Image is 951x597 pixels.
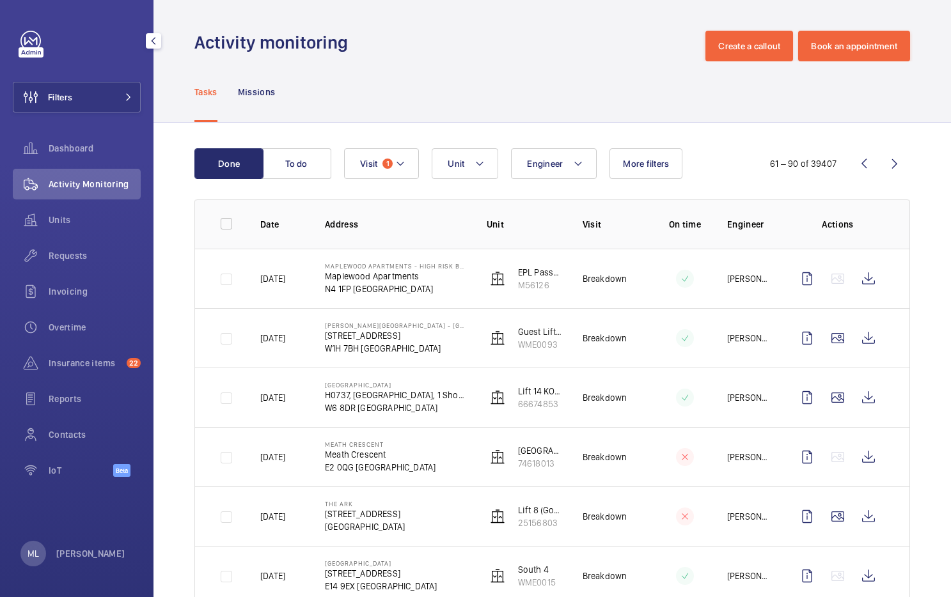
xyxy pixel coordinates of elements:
[583,391,627,404] p: Breakdown
[727,218,771,231] p: Engineer
[325,580,437,593] p: E14 9EX [GEOGRAPHIC_DATA]
[583,510,627,523] p: Breakdown
[49,464,113,477] span: IoT
[727,332,771,345] p: [PERSON_NAME]
[583,451,627,463] p: Breakdown
[518,576,556,589] p: WME0015
[325,218,466,231] p: Address
[518,338,562,351] p: WME0093
[609,148,682,179] button: More filters
[325,262,466,270] p: Maplewood Apartments - High Risk Building
[13,82,141,112] button: Filters
[583,218,643,231] p: Visit
[511,148,597,179] button: Engineer
[325,448,436,461] p: Meath Crescent
[325,283,466,295] p: N4 1FP [GEOGRAPHIC_DATA]
[325,270,466,283] p: Maplewood Apartments
[260,218,304,231] p: Date
[518,516,562,529] p: 25156803
[260,451,285,463] p: [DATE]
[518,279,562,291] p: M56126
[113,464,130,477] span: Beta
[727,391,771,404] p: [PERSON_NAME]
[325,440,436,448] p: Meath Crescent
[518,504,562,516] p: Lift 8 (Goods) (TVC)
[518,457,562,470] p: 74618013
[325,559,437,567] p: [GEOGRAPHIC_DATA]
[49,213,141,226] span: Units
[727,570,771,582] p: [PERSON_NAME]
[325,342,466,355] p: W1H 7BH [GEOGRAPHIC_DATA]
[360,159,377,169] span: Visit
[770,157,837,170] div: 61 – 90 of 39407
[518,563,556,576] p: South 4
[194,148,263,179] button: Done
[49,321,141,334] span: Overtime
[48,91,72,104] span: Filters
[487,218,562,231] p: Unit
[663,218,707,231] p: On time
[260,510,285,523] p: [DATE]
[325,520,405,533] p: [GEOGRAPHIC_DATA]
[727,272,771,285] p: [PERSON_NAME]
[325,567,437,580] p: [STREET_ADDRESS]
[28,547,39,560] p: ML
[344,148,419,179] button: Visit1
[490,568,505,584] img: elevator.svg
[325,508,405,520] p: [STREET_ADDRESS]
[727,451,771,463] p: [PERSON_NAME]
[518,266,562,279] p: EPL Passenger Lift No 2
[527,159,563,169] span: Engineer
[727,510,771,523] p: [PERSON_NAME]
[798,31,910,61] button: Book an appointment
[792,218,884,231] p: Actions
[490,509,505,524] img: elevator.svg
[127,358,141,368] span: 22
[260,391,285,404] p: [DATE]
[623,159,669,169] span: More filters
[260,332,285,345] p: [DATE]
[262,148,331,179] button: To do
[49,357,122,369] span: Insurance items
[325,500,405,508] p: The Ark
[49,178,141,190] span: Activity Monitoring
[583,272,627,285] p: Breakdown
[490,390,505,405] img: elevator.svg
[49,285,141,298] span: Invoicing
[49,392,141,405] span: Reports
[325,389,466,401] p: H0737, [GEOGRAPHIC_DATA], 1 Shortlands, [GEOGRAPHIC_DATA]
[49,142,141,155] span: Dashboard
[583,332,627,345] p: Breakdown
[238,86,276,98] p: Missions
[518,325,562,338] p: Guest Lift B
[432,148,498,179] button: Unit
[518,398,562,410] p: 66674853
[325,329,466,342] p: [STREET_ADDRESS]
[325,401,466,414] p: W6 8DR [GEOGRAPHIC_DATA]
[518,444,562,457] p: [GEOGRAPHIC_DATA] - entrance lobby - Lift 6 - U1012155 - 6
[260,272,285,285] p: [DATE]
[325,461,436,474] p: E2 0QG [GEOGRAPHIC_DATA]
[448,159,464,169] span: Unit
[194,86,217,98] p: Tasks
[490,330,505,346] img: elevator.svg
[583,570,627,582] p: Breakdown
[56,547,125,560] p: [PERSON_NAME]
[325,381,466,389] p: [GEOGRAPHIC_DATA]
[382,159,393,169] span: 1
[49,249,141,262] span: Requests
[490,271,505,286] img: elevator.svg
[490,449,505,465] img: elevator.svg
[49,428,141,441] span: Contacts
[705,31,793,61] button: Create a callout
[518,385,562,398] p: Lift 14 KOLMGN
[325,322,466,329] p: [PERSON_NAME][GEOGRAPHIC_DATA] - [GEOGRAPHIC_DATA]
[194,31,356,54] h1: Activity monitoring
[260,570,285,582] p: [DATE]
